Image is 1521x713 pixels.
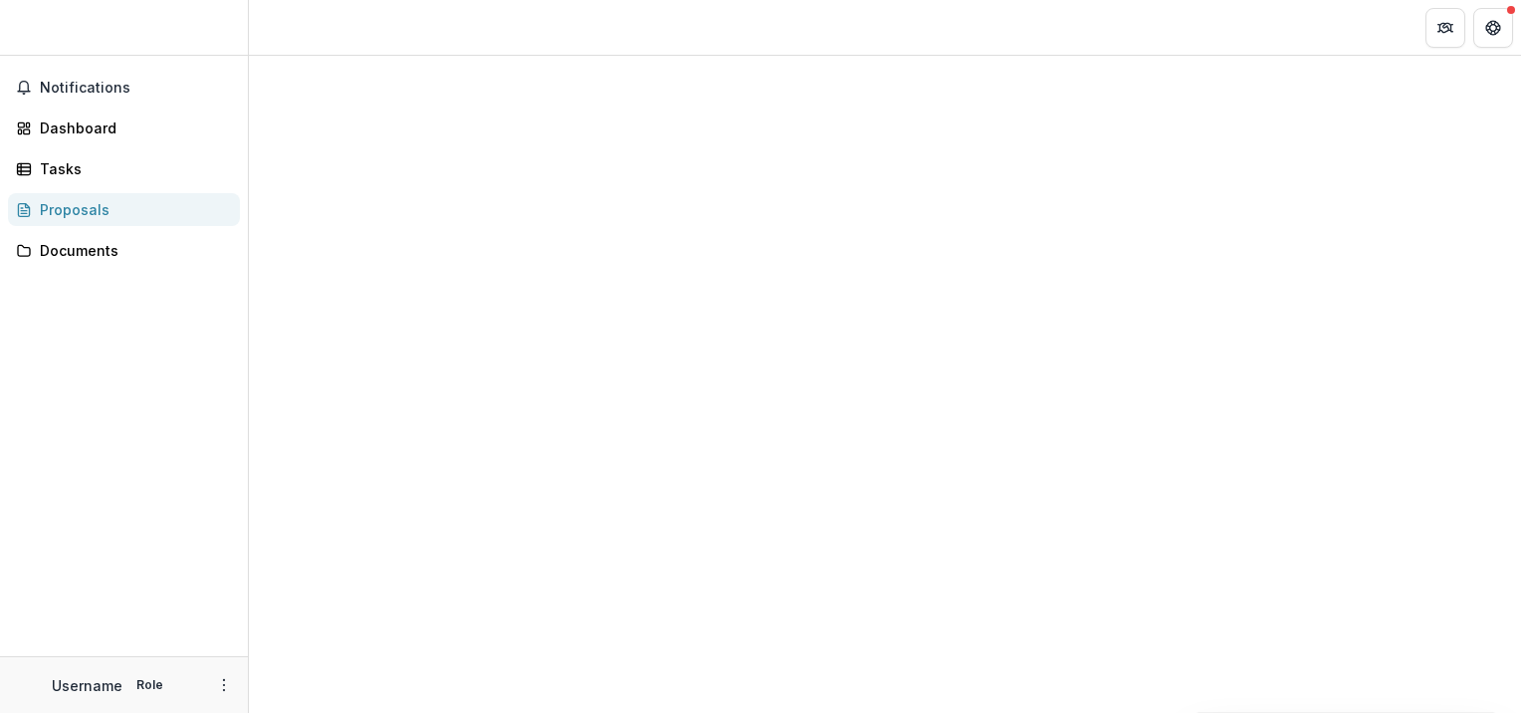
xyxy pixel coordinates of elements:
[52,675,122,696] p: Username
[1425,8,1465,48] button: Partners
[8,112,240,144] a: Dashboard
[8,152,240,185] a: Tasks
[40,158,224,179] div: Tasks
[8,234,240,267] a: Documents
[8,72,240,104] button: Notifications
[40,240,224,261] div: Documents
[8,193,240,226] a: Proposals
[40,199,224,220] div: Proposals
[1473,8,1513,48] button: Get Help
[130,676,169,694] p: Role
[40,80,232,97] span: Notifications
[212,673,236,697] button: More
[40,118,224,138] div: Dashboard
